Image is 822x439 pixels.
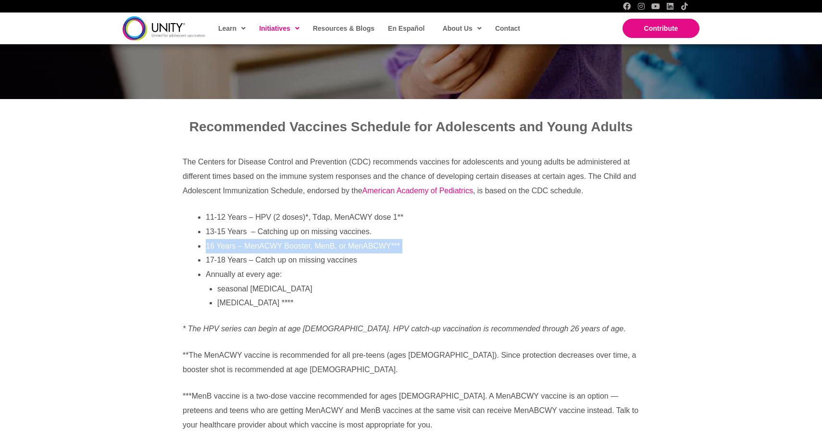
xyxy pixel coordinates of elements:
a: Facebook [623,2,631,10]
span: Contact [495,25,520,32]
span: En Español [388,25,424,32]
li: Annually at every age: [206,267,639,310]
span: Recommended Vaccines Schedule for Adolescents and Young Adults [189,119,633,134]
li: 11-12 Years – HPV (2 doses)*, Tdap, MenACWY dose 1** [206,210,639,225]
em: * The HPV series can begin at age [DEMOGRAPHIC_DATA]. HPV catch-up vaccination is recommended thr... [183,325,626,333]
li: seasonal [MEDICAL_DATA] [217,282,639,296]
span: Initiatives [259,21,299,36]
img: unity-logo-dark [123,16,205,40]
span: Learn [218,21,246,36]
li: 16 Years – MenACWY Booster, MenB, or MenABCWY*** [206,239,639,253]
a: About Us [438,17,486,39]
a: YouTube [652,2,660,10]
a: Resources & Blogs [308,17,378,39]
p: **The MenACWY vaccine is recommended for all pre-teens (ages [DEMOGRAPHIC_DATA]). Since protectio... [183,348,639,376]
a: Contact [490,17,524,39]
a: Contribute [623,19,699,38]
li: 13-15 Years – Catching up on missing vaccines. [206,225,639,239]
li: 17-18 Years – Catch up on missing vaccines [206,253,639,267]
a: American Academy of Pediatrics [362,187,473,195]
a: Instagram [637,2,645,10]
a: LinkedIn [666,2,674,10]
a: TikTok [681,2,688,10]
span: About Us [443,21,482,36]
p: ***MenB vaccine is a two-dose vaccine recommended for ages [DEMOGRAPHIC_DATA]. A MenABCWY vaccine... [183,389,639,432]
span: Resources & Blogs [313,25,374,32]
a: En Español [383,17,428,39]
span: Contribute [644,25,678,32]
p: The Centers for Disease Control and Prevention (CDC) recommends vaccines for adolescents and youn... [183,155,639,198]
